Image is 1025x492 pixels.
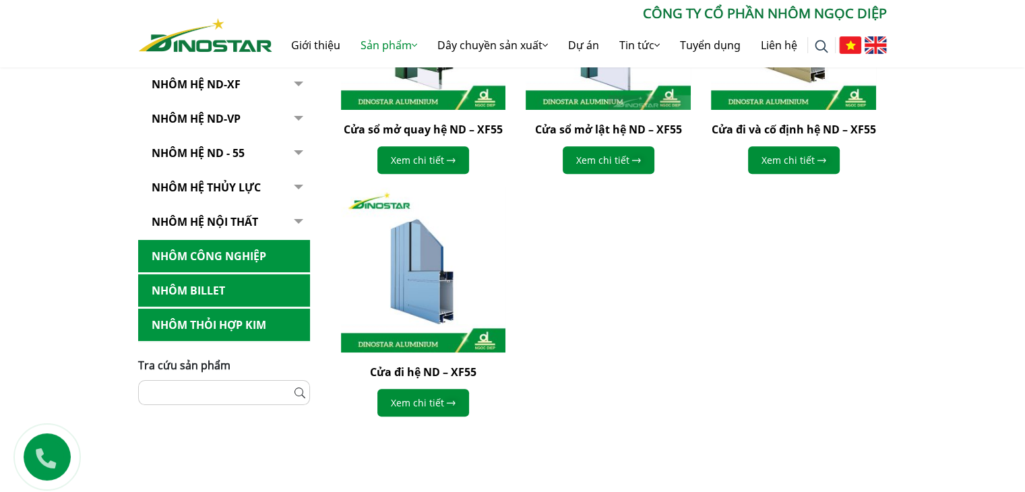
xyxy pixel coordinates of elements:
a: Nhôm Billet [138,274,310,307]
a: Sản phẩm [350,24,427,67]
a: Cửa sổ mở quay hệ ND – XF55 [344,122,503,137]
a: Cửa sổ mở lật hệ ND – XF55 [535,122,682,137]
img: search [815,40,828,53]
a: Nhôm Hệ ND-VP [138,102,310,135]
img: English [865,36,887,54]
a: Nhôm hệ nội thất [138,206,310,239]
a: Tuyển dụng [670,24,751,67]
a: Dây chuyền sản xuất [427,24,558,67]
img: Cửa đi hệ ND – XF55 [341,187,506,352]
a: Nhôm hệ thủy lực [138,171,310,204]
a: Nhôm Thỏi hợp kim [138,309,310,342]
a: Cửa đi hệ ND – XF55 [370,365,476,379]
a: Xem chi tiết [563,146,654,174]
a: Nhôm Hệ ND-XF [138,68,310,101]
p: CÔNG TY CỔ PHẦN NHÔM NGỌC DIỆP [272,3,887,24]
img: Tiếng Việt [839,36,861,54]
span: Tra cứu sản phẩm [138,358,230,373]
a: Giới thiệu [281,24,350,67]
a: Xem chi tiết [748,146,840,174]
img: Nhôm Dinostar [139,18,272,52]
a: NHÔM HỆ ND - 55 [138,137,310,170]
a: Tin tức [609,24,670,67]
a: Liên hệ [751,24,807,67]
a: Dự án [558,24,609,67]
a: Cửa đi và cố định hệ ND – XF55 [712,122,876,137]
a: Xem chi tiết [377,389,469,417]
a: Xem chi tiết [377,146,469,174]
a: Nhôm Công nghiệp [138,240,310,273]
